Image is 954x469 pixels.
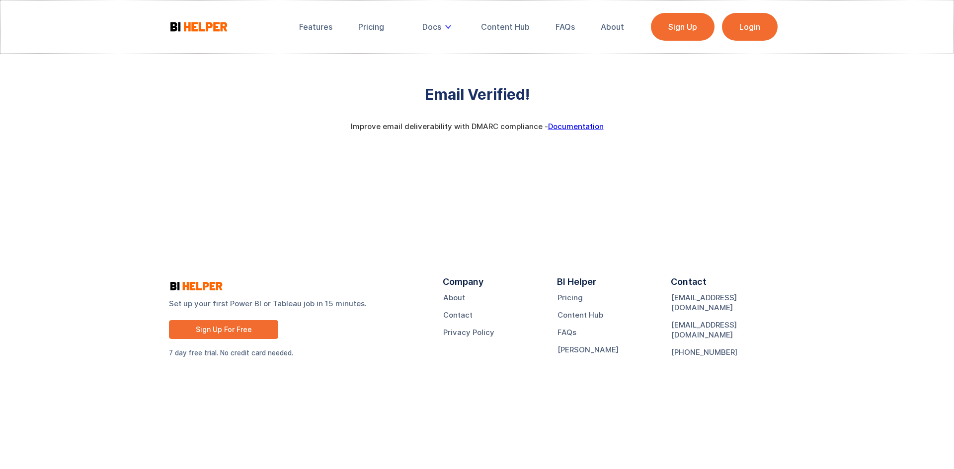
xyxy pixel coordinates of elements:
[443,328,494,337] a: Privacy Policy
[671,320,785,340] a: [EMAIL_ADDRESS][DOMAIN_NAME]
[671,277,707,293] div: Contact
[299,22,332,32] div: Features
[351,119,604,134] h3: Improve email deliverability with DMARC compliance -
[548,122,604,131] a: Documentation
[443,277,483,293] div: Company
[443,310,473,320] a: Contact
[556,22,575,32] div: FAQs
[474,16,537,38] a: Content Hub
[415,16,462,38] div: Docs
[594,16,631,38] a: About
[358,22,384,32] div: Pricing
[722,13,778,41] a: Login
[557,328,576,337] a: FAQs
[443,293,465,303] a: About
[671,293,785,313] a: [EMAIL_ADDRESS][DOMAIN_NAME]
[481,22,530,32] div: Content Hub
[169,298,423,309] strong: Set up your first Power BI or Tableau job in 15 minutes.
[549,16,582,38] a: FAQs
[671,347,737,357] a: [PHONE_NUMBER]
[651,13,715,41] a: Sign Up
[292,16,339,38] a: Features
[557,345,619,355] a: [PERSON_NAME]
[425,89,530,99] strong: Email Verified!
[557,293,583,303] a: Pricing
[601,22,624,32] div: About
[169,320,278,339] a: Sign Up For Free
[169,349,293,357] sub: 7 day free trial. No credit card needed.
[557,277,596,293] div: BI Helper
[169,280,224,292] img: logo
[351,16,391,38] a: Pricing
[557,310,603,320] a: Content Hub
[422,22,441,32] div: Docs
